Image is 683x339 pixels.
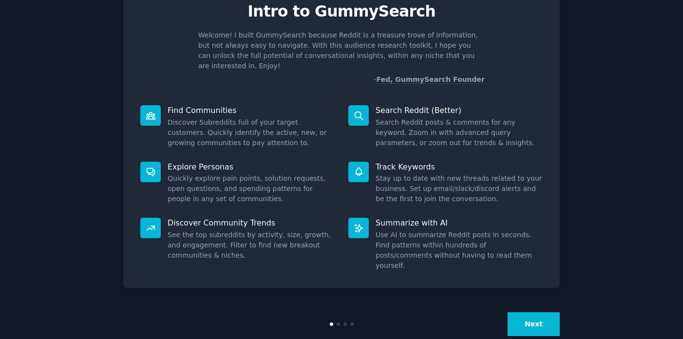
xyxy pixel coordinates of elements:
a: Fed, GummySearch Founder [376,75,485,84]
p: Welcome! I built GummySearch because Reddit is a treasure trove of information, but not always ea... [198,30,485,71]
dd: Quickly explore pain points, solution requests, open questions, and spending patterns for people ... [168,173,335,204]
dd: Stay up to date with new threads related to your business. Set up email/slack/discord alerts and ... [376,173,543,204]
dd: Use AI to summarize Reddit posts in seconds. Find patterns within hundreds of posts/comments with... [376,230,543,271]
p: Discover Community Trends [168,218,335,228]
p: Summarize with AI [376,218,543,228]
dd: Discover Subreddits full of your target customers. Quickly identify the active, new, or growing c... [168,117,335,148]
button: Next [508,312,560,336]
p: Intro to GummySearch [133,3,550,20]
dd: Search Reddit posts & comments for any keyword. Zoom in with advanced query parameters, or zoom o... [376,117,543,148]
div: - [374,75,485,85]
p: Track Keywords [376,162,543,172]
p: Find Communities [168,105,335,115]
p: Explore Personas [168,162,335,172]
dd: See the top subreddits by activity, size, growth, and engagement. Filter to find new breakout com... [168,230,335,261]
p: Search Reddit (Better) [376,105,543,115]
